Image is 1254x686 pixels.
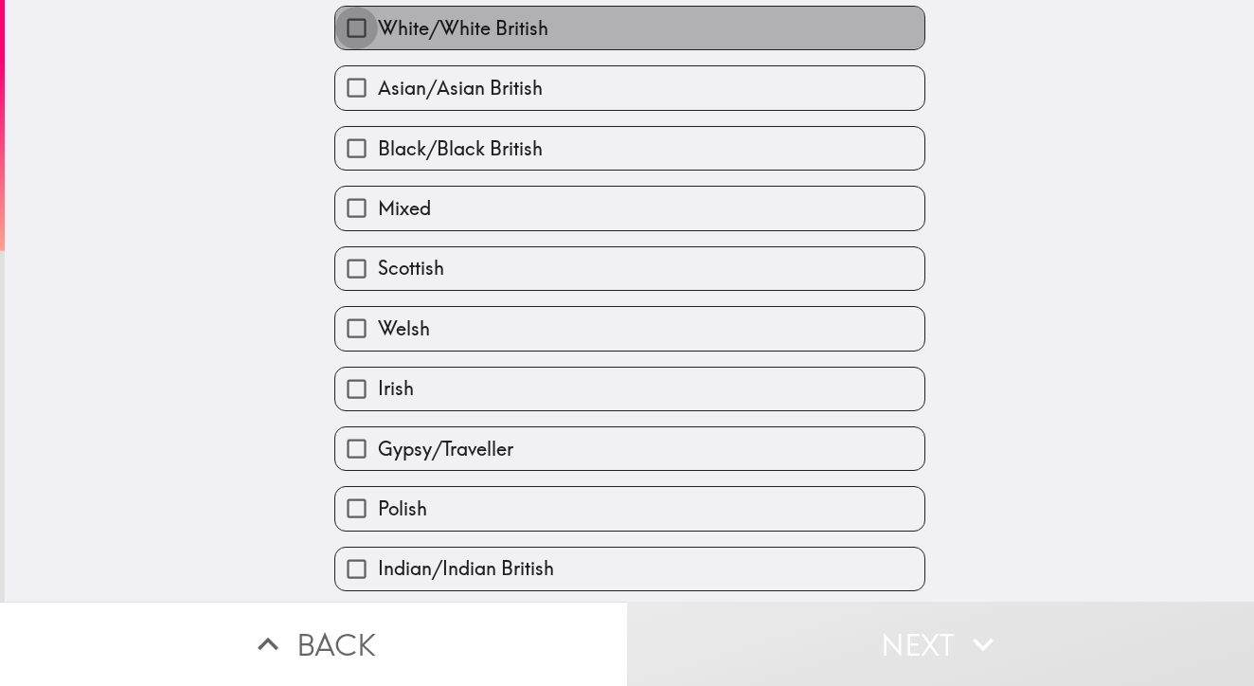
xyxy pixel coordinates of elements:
span: Indian/Indian British [378,555,554,582]
span: Irish [378,375,414,402]
button: Scottish [335,247,924,290]
button: White/White British [335,7,924,49]
button: Welsh [335,307,924,350]
span: Scottish [378,255,444,281]
button: Next [627,602,1254,686]
span: Black/Black British [378,135,543,162]
span: Asian/Asian British [378,75,543,101]
span: White/White British [378,15,548,42]
span: Gypsy/Traveller [378,436,513,462]
span: Polish [378,496,427,522]
button: Gypsy/Traveller [335,427,924,470]
button: Mixed [335,187,924,229]
button: Black/Black British [335,127,924,170]
button: Irish [335,368,924,410]
span: Welsh [378,316,430,342]
button: Indian/Indian British [335,548,924,590]
span: Mixed [378,195,431,222]
button: Polish [335,487,924,530]
button: Asian/Asian British [335,66,924,109]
